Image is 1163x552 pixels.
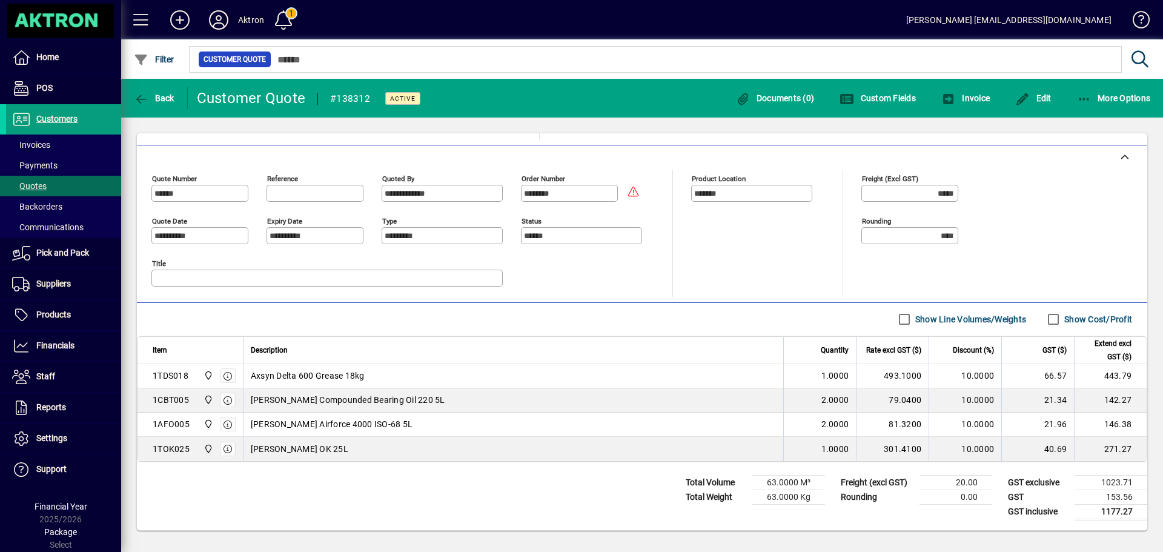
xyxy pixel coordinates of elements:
span: [PERSON_NAME] OK 25L [251,443,348,455]
td: 20.00 [919,475,992,490]
td: Total Weight [680,490,752,504]
div: 1TDS018 [153,370,188,382]
td: 146.38 [1074,413,1147,437]
span: Filter [134,55,174,64]
span: Quotes [12,181,47,191]
span: Central [200,393,214,407]
a: Quotes [6,176,121,196]
button: Invoice [938,87,993,109]
span: More Options [1077,93,1151,103]
span: Invoice [941,93,990,103]
span: [PERSON_NAME] Compounded Bearing Oil 220 5L [251,394,445,406]
span: Custom Fields [840,93,916,103]
a: Pick and Pack [6,238,121,268]
span: Extend excl GST ($) [1082,337,1132,364]
td: GST exclusive [1002,475,1075,490]
td: Freight (excl GST) [835,475,919,490]
span: Active [390,95,416,102]
app-page-header-button: Back [121,87,188,109]
a: Staff [6,362,121,392]
span: Invoices [12,140,50,150]
td: GST [1002,490,1075,504]
span: Customer Quote [204,53,266,65]
button: Documents (0) [732,87,817,109]
span: Staff [36,371,55,381]
td: 153.56 [1075,490,1147,504]
div: Aktron [238,10,264,30]
button: Back [131,87,177,109]
mat-label: Title [152,259,166,267]
div: 1AFO005 [153,418,190,430]
span: Suppliers [36,279,71,288]
td: 21.96 [1001,413,1074,437]
span: Quantity [821,344,849,357]
mat-label: Quoted by [382,174,414,182]
span: Financials [36,341,75,350]
td: 1177.27 [1075,504,1147,519]
a: Knowledge Base [1124,2,1148,42]
span: Axsyn Delta 600 Grease 18kg [251,370,365,382]
span: Payments [12,161,58,170]
div: [PERSON_NAME] [EMAIL_ADDRESS][DOMAIN_NAME] [906,10,1112,30]
div: 79.0400 [864,394,921,406]
td: 443.79 [1074,364,1147,388]
div: #138312 [330,89,370,108]
span: Discount (%) [953,344,994,357]
mat-label: Reference [267,174,298,182]
a: Support [6,454,121,485]
span: Edit [1015,93,1052,103]
span: 1.0000 [821,443,849,455]
span: Customers [36,114,78,124]
mat-label: Quote date [152,216,187,225]
span: Back [134,93,174,103]
mat-label: Quote number [152,174,197,182]
span: Rate excl GST ($) [866,344,921,357]
button: Edit [1012,87,1055,109]
div: Customer Quote [197,88,306,108]
div: 81.3200 [864,418,921,430]
td: 10.0000 [929,388,1001,413]
span: Support [36,464,67,474]
span: Products [36,310,71,319]
td: 66.57 [1001,364,1074,388]
mat-label: Status [522,216,542,225]
a: Settings [6,424,121,454]
span: Pick and Pack [36,248,89,258]
td: Rounding [835,490,919,504]
span: Financial Year [35,502,87,511]
div: 1TOK025 [153,443,190,455]
a: Products [6,300,121,330]
td: 271.27 [1074,437,1147,461]
span: 2.0000 [821,418,849,430]
label: Show Line Volumes/Weights [913,313,1026,325]
button: Profile [199,9,238,31]
a: Invoices [6,135,121,155]
span: Communications [12,222,84,232]
span: Home [36,52,59,62]
mat-label: Type [382,216,397,225]
td: GST inclusive [1002,504,1075,519]
td: Total Volume [680,475,752,490]
span: 1.0000 [821,370,849,382]
a: Communications [6,217,121,238]
a: POS [6,73,121,104]
span: GST ($) [1042,344,1067,357]
span: Item [153,344,167,357]
td: 1023.71 [1075,475,1147,490]
div: 1CBT005 [153,394,189,406]
span: Reports [36,402,66,412]
button: Add [161,9,199,31]
a: Financials [6,331,121,361]
td: 63.0000 M³ [752,475,825,490]
mat-label: Freight (excl GST) [862,174,918,182]
button: Custom Fields [837,87,919,109]
a: Reports [6,393,121,423]
mat-label: Product location [692,174,746,182]
td: 40.69 [1001,437,1074,461]
span: Central [200,442,214,456]
a: Suppliers [6,269,121,299]
mat-label: Rounding [862,216,891,225]
button: Filter [131,48,177,70]
td: 0.00 [919,490,992,504]
td: 10.0000 [929,364,1001,388]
